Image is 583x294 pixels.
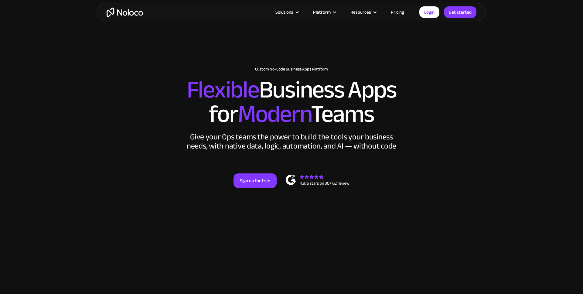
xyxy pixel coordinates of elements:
[268,8,305,16] div: Solutions
[350,8,371,16] div: Resources
[185,132,398,151] div: Give your Ops teams the power to build the tools your business needs, with native data, logic, au...
[383,8,412,16] a: Pricing
[238,91,311,137] span: Modern
[107,8,143,17] a: home
[103,78,480,126] h2: Business Apps for Teams
[343,8,383,16] div: Resources
[313,8,331,16] div: Platform
[305,8,343,16] div: Platform
[187,67,259,112] span: Flexible
[234,173,277,188] a: Sign up for free
[419,6,439,18] a: Login
[103,67,480,72] h1: Custom No-Code Business Apps Platform
[275,8,293,16] div: Solutions
[444,6,476,18] a: Get started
